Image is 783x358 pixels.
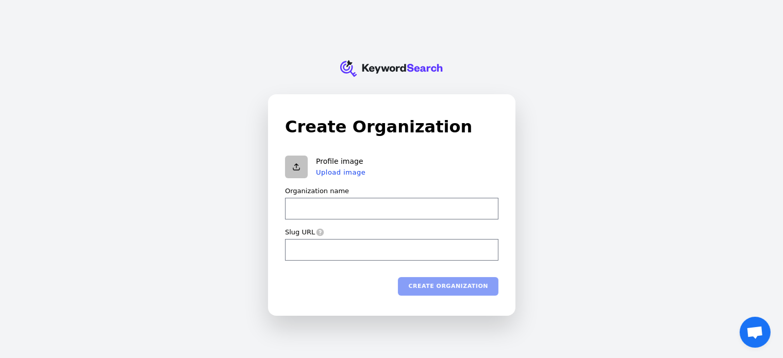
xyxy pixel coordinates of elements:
label: Slug URL [285,228,315,237]
p: Profile image [316,157,365,166]
a: Open chat [740,317,771,348]
h1: Create Organization [285,114,498,139]
label: Organization name [285,186,349,196]
button: Upload image [316,168,365,176]
button: Upload organization logo [285,156,308,178]
span: A slug is a human-readable ID that must be unique. It’s often used in URLs. [315,228,324,236]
